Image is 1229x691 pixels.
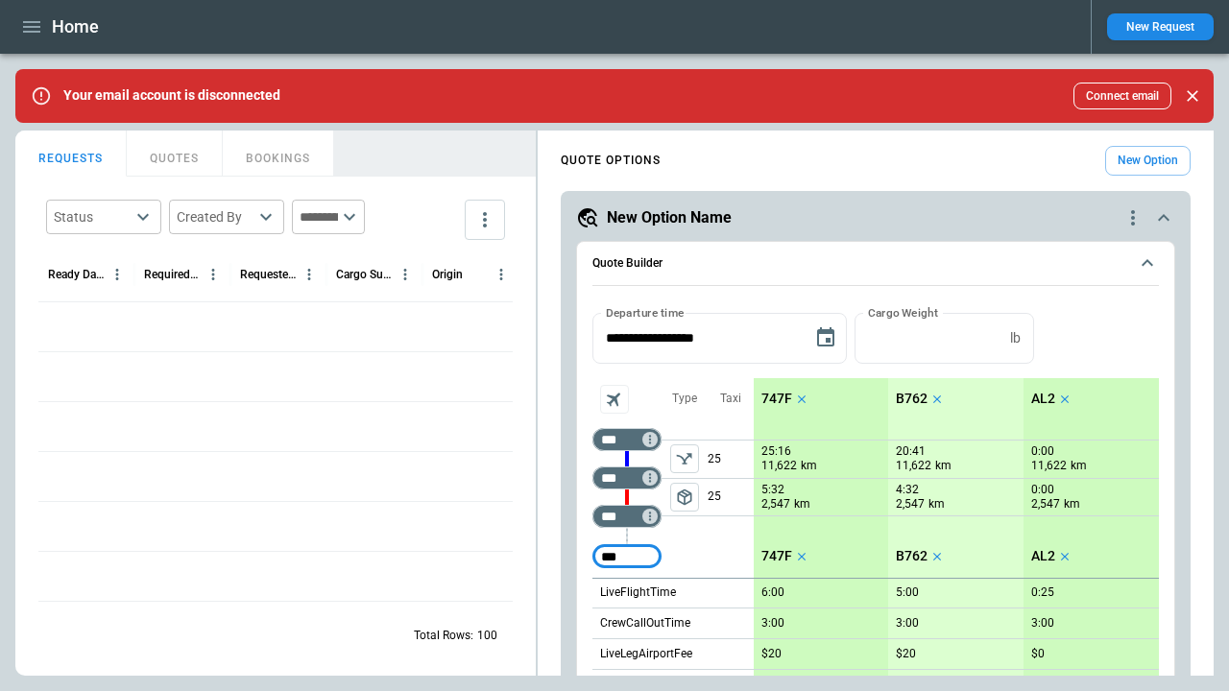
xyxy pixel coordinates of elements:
[896,548,928,564] p: B762
[1031,483,1054,497] p: 0:00
[48,268,105,281] div: Ready Date & Time (UTC)
[1071,458,1087,474] p: km
[561,156,661,165] h4: QUOTE OPTIONS
[489,262,514,287] button: Origin column menu
[606,304,685,321] label: Departure time
[1031,496,1060,512] p: 2,547
[801,458,817,474] p: km
[1121,206,1145,229] div: quote-option-actions
[1064,496,1080,512] p: km
[896,391,928,407] p: B762
[1031,647,1045,661] p: $0
[670,483,699,512] button: left aligned
[465,200,505,240] button: more
[592,545,662,568] div: Too short
[607,207,732,228] h5: New Option Name
[592,505,662,528] div: Too short
[177,207,253,226] div: Created By
[670,483,699,512] span: Type of sector
[1179,75,1206,117] div: dismiss
[794,496,810,512] p: km
[1031,548,1055,564] p: AL2
[896,647,916,661] p: $20
[1031,458,1067,474] p: 11,622
[761,496,790,512] p: 2,547
[670,444,699,473] span: Type of sector
[1031,444,1054,459] p: 0:00
[592,428,662,451] div: Too short
[600,584,676,601] p: LiveFlightTime
[477,628,497,644] p: 100
[708,441,754,478] p: 25
[592,257,663,270] h6: Quote Builder
[1031,391,1055,407] p: AL2
[1073,83,1171,109] button: Connect email
[201,262,226,287] button: Required Date & Time (UTC) column menu
[761,647,782,661] p: $20
[240,268,297,281] div: Requested Route
[105,262,130,287] button: Ready Date & Time (UTC) column menu
[52,15,99,38] h1: Home
[127,131,223,177] button: QUOTES
[336,268,393,281] div: Cargo Summary
[672,391,697,407] p: Type
[896,496,925,512] p: 2,547
[1010,330,1021,346] p: lb
[600,646,692,662] p: LiveLegAirportFee
[670,444,699,473] button: left aligned
[708,479,754,515] p: 25
[144,268,201,281] div: Required Date & Time (UTC)
[896,458,931,474] p: 11,622
[15,131,127,177] button: REQUESTS
[600,615,690,631] p: CrewCallOutTime
[414,628,473,644] p: Total Rows:
[896,444,926,459] p: 20:41
[896,616,919,631] p: 3:00
[761,458,797,474] p: 11,622
[1179,83,1206,109] button: Close
[576,206,1175,229] button: New Option Namequote-option-actions
[432,268,463,281] div: Origin
[761,616,784,631] p: 3:00
[1031,585,1054,600] p: 0:25
[223,131,334,177] button: BOOKINGS
[761,444,791,459] p: 25:16
[935,458,952,474] p: km
[720,391,741,407] p: Taxi
[297,262,322,287] button: Requested Route column menu
[868,304,938,321] label: Cargo Weight
[761,585,784,600] p: 6:00
[761,548,792,564] p: 747F
[54,207,131,226] div: Status
[592,466,662,489] div: Too short
[1031,616,1054,631] p: 3:00
[807,319,845,357] button: Choose date, selected date is Sep 10, 2025
[675,488,694,507] span: package_2
[592,242,1159,286] button: Quote Builder
[761,483,784,497] p: 5:32
[761,391,792,407] p: 747F
[63,87,280,104] p: Your email account is disconnected
[1107,13,1214,40] button: New Request
[600,385,629,414] span: Aircraft selection
[928,496,945,512] p: km
[393,262,418,287] button: Cargo Summary column menu
[896,585,919,600] p: 5:00
[1105,146,1191,176] button: New Option
[896,483,919,497] p: 4:32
